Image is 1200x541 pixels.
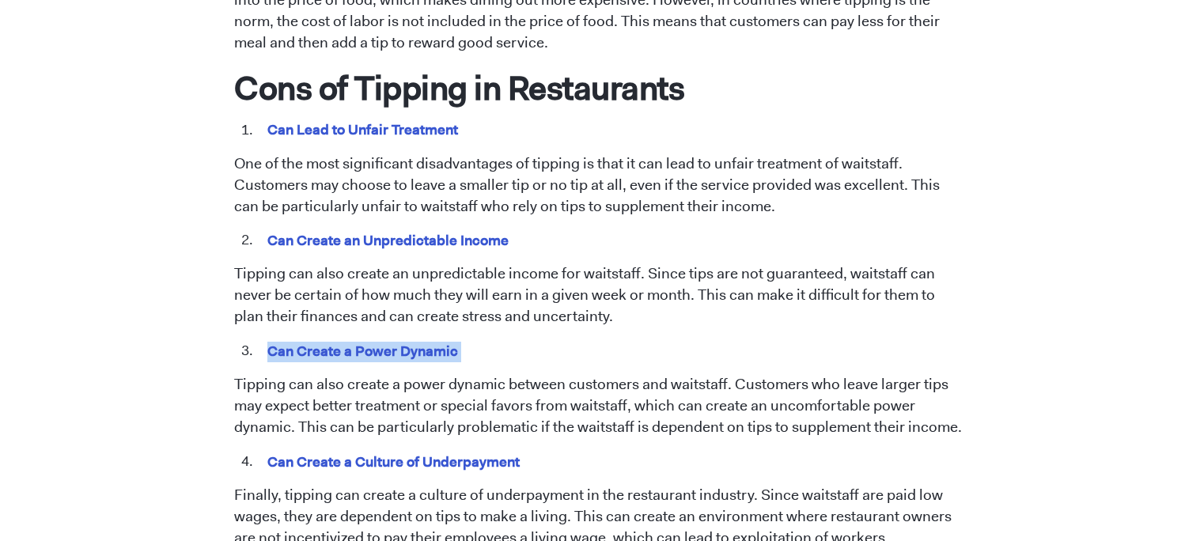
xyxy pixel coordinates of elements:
[234,263,966,327] p: Tipping can also create an unpredictable income for waitstaff. Since tips are not guaranteed, wai...
[264,117,460,142] mark: Can Lead to Unfair Treatment
[234,67,966,108] h1: Cons of Tipping in Restaurants
[264,449,522,474] mark: Can Create a Culture of Underpayment
[234,374,966,438] p: Tipping can also create a power dynamic between customers and waitstaff. Customers who leave larg...
[264,228,511,252] mark: Can Create an Unpredictable Income
[264,339,460,363] mark: Can Create a Power Dynamic
[234,153,966,218] p: One of the most significant disadvantages of tipping is that it can lead to unfair treatment of w...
